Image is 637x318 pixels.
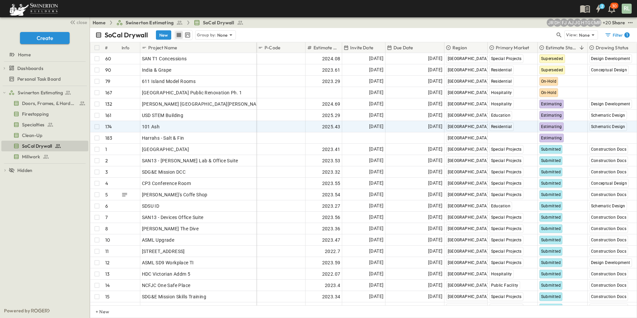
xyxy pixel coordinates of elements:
button: RL [621,3,632,14]
span: Home [18,51,31,58]
span: Special Projects [491,294,522,299]
span: [GEOGRAPHIC_DATA] [448,90,488,95]
span: [DATE] [369,179,383,187]
span: [GEOGRAPHIC_DATA] [448,181,488,186]
span: [DATE] [369,157,383,164]
p: 60 [105,55,111,62]
div: Personal Task Boardtest [1,74,88,84]
span: Submitted [541,249,561,254]
button: test [626,19,634,27]
span: 2023.34 [322,293,340,300]
span: Special Projects [491,215,522,220]
span: Personal Task Board [17,76,61,82]
span: Doors, Frames, & Hardware [22,100,76,107]
span: 2022.07 [322,271,340,277]
span: 2023.61 [322,67,340,73]
div: Filter [605,32,630,38]
span: Superseded [541,56,563,61]
p: 90 [105,67,111,73]
p: 14 [105,282,110,289]
span: Construction Docs [591,215,627,220]
span: [DATE] [369,259,383,266]
span: [DATE] [428,191,442,198]
span: Special Projects [491,226,522,231]
span: [STREET_ADDRESS] [142,248,185,255]
span: [DATE] [428,111,442,119]
span: Estimating [541,124,562,129]
span: Submitted [541,147,561,152]
span: SAN13 - [PERSON_NAME] Lab & Office Suite [142,157,238,164]
button: Filter1 [602,30,632,40]
span: SDG&E Mission DCC [142,169,186,175]
span: Millwork [22,153,40,160]
div: Share [612,19,625,26]
span: 2023.59 [322,259,340,266]
span: [DATE] [428,89,442,96]
span: [PERSON_NAME] [GEOGRAPHIC_DATA][PERSON_NAME] [142,101,265,107]
span: Construction Docs [591,238,627,242]
span: [DATE] [428,77,442,85]
span: Schematic Design [591,204,625,208]
span: [DATE] [428,270,442,278]
p: None [217,32,228,38]
span: Construction Docs [591,158,627,163]
span: Submitted [541,170,561,174]
span: [DATE] [428,225,442,232]
span: [DATE] [428,157,442,164]
p: View: [566,31,578,39]
span: [GEOGRAPHIC_DATA] [448,192,488,197]
span: [DATE] [428,100,442,108]
span: [DATE] [369,123,383,130]
p: Due Date [393,44,413,51]
span: 2023.47 [322,237,340,243]
span: [PERSON_NAME] The Dive [142,225,199,232]
nav: breadcrumbs [93,19,248,26]
p: + 20 [603,19,609,26]
span: On-Hold [541,79,557,84]
a: SoCal Drywall [194,19,244,26]
p: P-Code [265,44,280,51]
p: 174 [105,123,112,130]
span: Firestopping [22,111,49,117]
span: 2025.43 [322,123,340,130]
button: close [67,17,88,27]
span: Residential [491,68,512,72]
span: [DATE] [369,89,383,96]
span: Estimating [541,136,562,140]
span: Schematic Design [591,124,625,129]
span: USD STEM Building [142,112,184,119]
span: [DATE] [369,293,383,300]
span: [STREET_ADDRESS] [142,305,185,311]
span: [DATE] [369,225,383,232]
span: [DATE] [369,66,383,74]
span: Schematic Design [591,113,625,118]
span: [DATE] [428,281,442,289]
a: Specialties [1,120,87,129]
span: Submitted [541,238,561,242]
span: SoCal Drywall [203,19,234,26]
span: [GEOGRAPHIC_DATA] [448,124,488,129]
span: Clean-Up [22,132,42,139]
a: Firestopping [1,109,87,119]
p: 2 [105,157,108,164]
span: [DATE] [369,213,383,221]
span: Submitted [541,181,561,186]
span: Submitted [541,158,561,163]
span: Submitted [541,226,561,231]
span: Construction Docs [591,192,627,197]
span: 2023.53 [322,157,340,164]
span: [GEOGRAPHIC_DATA] [448,226,488,231]
span: [GEOGRAPHIC_DATA] [448,249,488,254]
span: [GEOGRAPHIC_DATA] [448,79,488,84]
span: [DATE] [369,168,383,176]
span: Education [491,204,511,208]
img: 6c363589ada0b36f064d841b69d3a419a338230e66bb0a533688fa5cc3e9e735.png [8,2,59,16]
p: Region [452,44,467,51]
span: [GEOGRAPHIC_DATA] [448,272,488,276]
span: Construction Docs [591,226,627,231]
span: 2025.29 [322,112,340,119]
span: [DATE] [428,304,442,312]
span: [GEOGRAPHIC_DATA] [448,204,488,208]
span: SAN13 - Devices Office Suite [142,214,204,221]
span: Construction Docs [591,283,627,288]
